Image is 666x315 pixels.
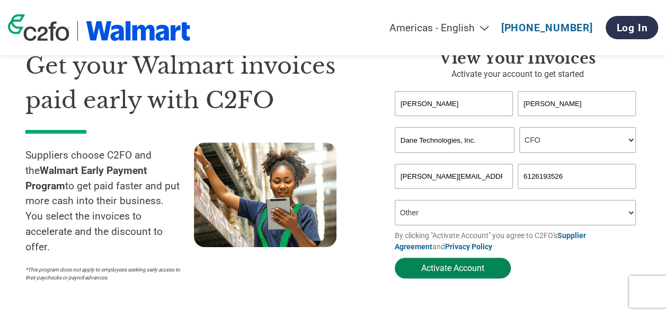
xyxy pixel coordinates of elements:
input: First Name* [395,91,513,116]
p: Suppliers choose C2FO and the to get paid faster and put more cash into their business. You selec... [25,148,194,255]
a: Log In [606,16,658,39]
div: Invalid last name or last name is too long [518,117,636,123]
button: Activate Account [395,258,511,278]
div: Invalid company name or company name is too long [395,154,636,160]
select: Title/Role [519,127,636,153]
div: Inavlid Email Address [395,190,513,196]
input: Phone* [518,164,636,189]
p: By clicking "Activate Account" you agree to C2FO's and [395,230,641,252]
a: Privacy Policy [445,242,492,251]
div: Invalid first name or first name is too long [395,117,513,123]
img: Walmart [86,21,190,41]
img: c2fo logo [8,14,69,41]
input: Invalid Email format [395,164,513,189]
p: Activate your account to get started [395,68,641,81]
div: Inavlid Phone Number [518,190,636,196]
p: *This program does not apply to employees seeking early access to their paychecks or payroll adva... [25,266,183,282]
img: supply chain worker [194,143,336,247]
input: Last Name* [518,91,636,116]
input: Your company name* [395,127,514,153]
h1: Get your Walmart invoices paid early with C2FO [25,49,363,117]
h3: View Your Invoices [395,49,641,68]
a: [PHONE_NUMBER] [501,22,593,34]
strong: Walmart Early Payment Program [25,164,147,192]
